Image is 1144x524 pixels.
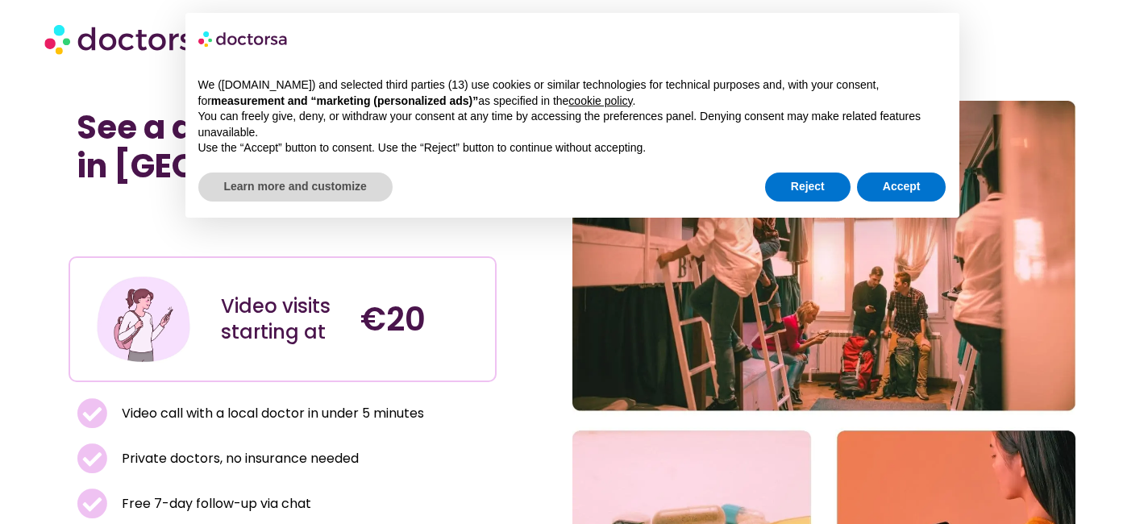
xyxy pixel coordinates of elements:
[198,26,289,52] img: logo
[198,173,393,202] button: Learn more and customize
[198,77,946,109] p: We ([DOMAIN_NAME]) and selected third parties (13) use cookies or similar technologies for techni...
[77,108,489,185] h1: See a doctor in minutes in [GEOGRAPHIC_DATA]
[94,270,193,368] img: Illustration depicting a young woman in a casual outfit, engaged with her smartphone. She has a p...
[221,293,343,345] div: Video visits starting at
[568,94,632,107] a: cookie policy
[118,493,311,515] span: Free 7-day follow-up via chat
[118,402,424,425] span: Video call with a local doctor in under 5 minutes
[118,447,359,470] span: Private doctors, no insurance needed
[198,140,946,156] p: Use the “Accept” button to consent. Use the “Reject” button to continue without accepting.
[211,94,478,107] strong: measurement and “marketing (personalized ads)”
[198,109,946,140] p: You can freely give, deny, or withdraw your consent at any time by accessing the preferences pane...
[77,221,489,240] iframe: Customer reviews powered by Trustpilot
[360,300,483,339] h4: €20
[857,173,946,202] button: Accept
[77,202,318,221] iframe: Customer reviews powered by Trustpilot
[765,173,851,202] button: Reject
